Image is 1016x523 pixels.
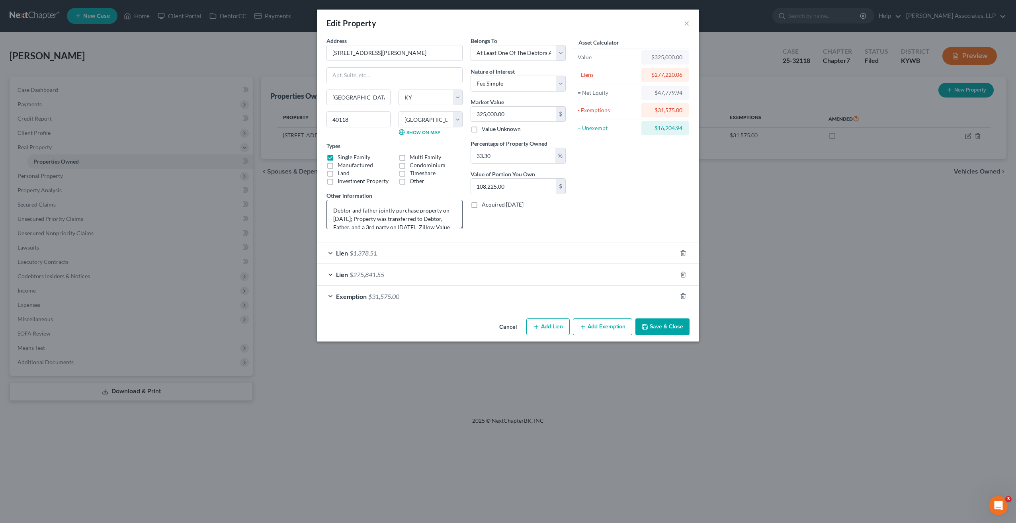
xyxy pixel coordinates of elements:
div: - Exemptions [578,106,638,114]
div: Edit Property [326,18,376,29]
span: Address [326,37,347,44]
label: Value Unknown [482,125,521,133]
label: Types [326,142,340,150]
iframe: Intercom live chat [989,496,1008,515]
input: Apt, Suite, etc... [327,68,462,83]
div: $277,220.06 [648,71,682,79]
label: Percentage of Property Owned [471,139,547,148]
a: Show on Map [399,129,440,135]
label: Other information [326,191,372,200]
span: $31,575.00 [368,293,399,300]
button: × [684,18,690,28]
div: % [555,148,565,163]
span: Belongs To [471,37,497,44]
label: Nature of Interest [471,67,515,76]
label: Market Value [471,98,504,106]
span: Exemption [336,293,367,300]
label: Land [338,169,350,177]
div: $31,575.00 [648,106,682,114]
span: $275,841.55 [350,271,384,278]
div: $47,779.94 [648,89,682,97]
label: Value of Portion You Own [471,170,535,178]
label: Acquired [DATE] [482,201,524,209]
label: Timeshare [410,169,436,177]
div: $ [556,179,565,194]
span: 3 [1005,496,1012,502]
input: 0.00 [471,179,556,194]
label: Asset Calculator [578,38,619,47]
input: 0.00 [471,107,556,122]
span: Lien [336,249,348,257]
span: Lien [336,271,348,278]
div: Value [578,53,638,61]
label: Single Family [338,153,370,161]
div: = Unexempt [578,124,638,132]
label: Investment Property [338,177,389,185]
input: 0.00 [471,148,555,163]
label: Multi Family [410,153,441,161]
div: $325,000.00 [648,53,682,61]
input: Enter city... [327,90,390,105]
div: - Liens [578,71,638,79]
span: $1,378.51 [350,249,377,257]
input: Enter zip... [326,111,391,127]
label: Other [410,177,424,185]
div: = Net Equity [578,89,638,97]
button: Add Lien [526,318,570,335]
button: Save & Close [635,318,690,335]
input: Enter address... [327,45,462,60]
div: $16,204.94 [648,124,682,132]
button: Add Exemption [573,318,632,335]
button: Cancel [493,319,523,335]
label: Condominium [410,161,445,169]
label: Manufactured [338,161,373,169]
div: $ [556,107,565,122]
